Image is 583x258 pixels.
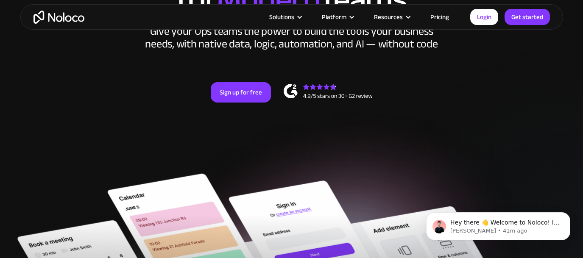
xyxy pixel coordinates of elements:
a: Sign up for free [211,82,271,103]
div: Platform [322,11,346,22]
a: Login [470,9,498,25]
div: Solutions [259,11,311,22]
a: Get started [505,9,550,25]
div: Give your Ops teams the power to build the tools your business needs, with native data, logic, au... [143,25,440,50]
div: Resources [363,11,420,22]
iframe: Intercom notifications message [413,194,583,254]
a: home [33,11,84,24]
div: Resources [374,11,403,22]
div: Platform [311,11,363,22]
a: Pricing [420,11,460,22]
div: Solutions [269,11,294,22]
